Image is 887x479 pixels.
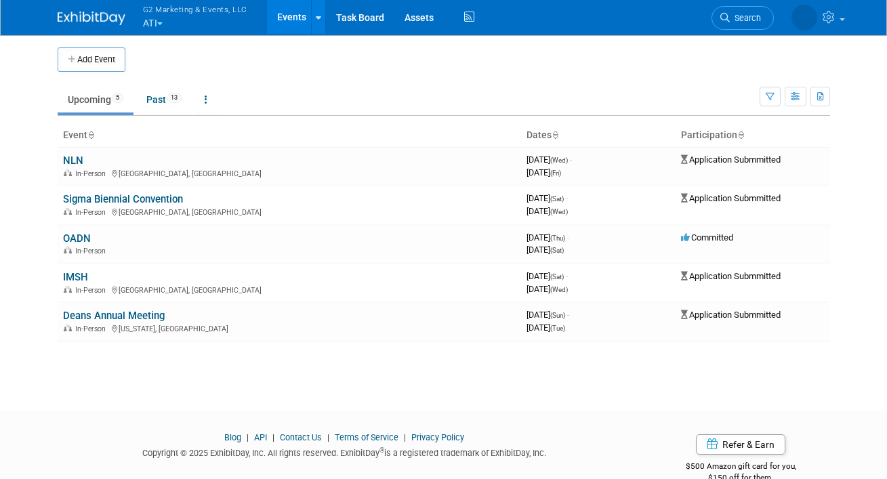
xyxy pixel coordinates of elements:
span: In-Person [75,325,110,333]
span: [DATE] [527,232,569,243]
a: Search [711,6,774,30]
span: [DATE] [527,154,572,165]
span: (Wed) [550,286,568,293]
span: [DATE] [527,322,565,333]
a: Sort by Event Name [87,129,94,140]
span: Application Submmitted [681,154,781,165]
span: - [566,193,568,203]
span: [DATE] [527,245,564,255]
a: Past13 [136,87,192,112]
span: (Tue) [550,325,565,332]
a: Upcoming5 [58,87,133,112]
img: In-Person Event [64,208,72,215]
span: In-Person [75,247,110,255]
span: (Sat) [550,247,564,254]
span: | [243,432,252,442]
a: IMSH [63,271,88,283]
a: Terms of Service [335,432,398,442]
span: 5 [112,93,123,103]
img: ExhibitDay [58,12,125,25]
span: (Thu) [550,234,565,242]
span: In-Person [75,286,110,295]
a: Refer & Earn [696,434,785,455]
span: - [567,232,569,243]
a: Contact Us [280,432,322,442]
span: - [570,154,572,165]
div: [GEOGRAPHIC_DATA], [GEOGRAPHIC_DATA] [63,206,516,217]
span: [DATE] [527,167,561,178]
div: [GEOGRAPHIC_DATA], [GEOGRAPHIC_DATA] [63,284,516,295]
span: - [567,310,569,320]
span: | [400,432,409,442]
img: In-Person Event [64,247,72,253]
span: [DATE] [527,193,568,203]
a: NLN [63,154,83,167]
a: Blog [224,432,241,442]
span: (Fri) [550,169,561,177]
span: (Wed) [550,208,568,215]
span: [DATE] [527,271,568,281]
a: Sigma Biennial Convention [63,193,183,205]
span: [DATE] [527,284,568,294]
span: Search [730,13,761,23]
img: In-Person Event [64,286,72,293]
span: G2 Marketing & Events, LLC [143,2,247,16]
span: Application Submmitted [681,310,781,320]
sup: ® [379,446,384,454]
span: [DATE] [527,206,568,216]
img: In-Person Event [64,325,72,331]
span: [DATE] [527,310,569,320]
div: [US_STATE], [GEOGRAPHIC_DATA] [63,322,516,333]
span: Application Submmitted [681,271,781,281]
a: Deans Annual Meeting [63,310,165,322]
span: (Sun) [550,312,565,319]
th: Participation [676,124,830,147]
a: Sort by Start Date [552,129,558,140]
a: Privacy Policy [411,432,464,442]
a: Sort by Participation Type [737,129,744,140]
span: 13 [167,93,182,103]
th: Event [58,124,521,147]
div: Copyright © 2025 ExhibitDay, Inc. All rights reserved. ExhibitDay is a registered trademark of Ex... [58,444,632,459]
th: Dates [521,124,676,147]
span: (Sat) [550,273,564,280]
img: In-Person Event [64,169,72,176]
span: In-Person [75,208,110,217]
span: Committed [681,232,733,243]
span: In-Person [75,169,110,178]
img: Nora McQuillan [791,5,817,30]
span: (Wed) [550,157,568,164]
span: | [269,432,278,442]
span: Application Submmitted [681,193,781,203]
span: | [324,432,333,442]
span: - [566,271,568,281]
div: [GEOGRAPHIC_DATA], [GEOGRAPHIC_DATA] [63,167,516,178]
a: OADN [63,232,91,245]
span: (Sat) [550,195,564,203]
a: API [254,432,267,442]
button: Add Event [58,47,125,72]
